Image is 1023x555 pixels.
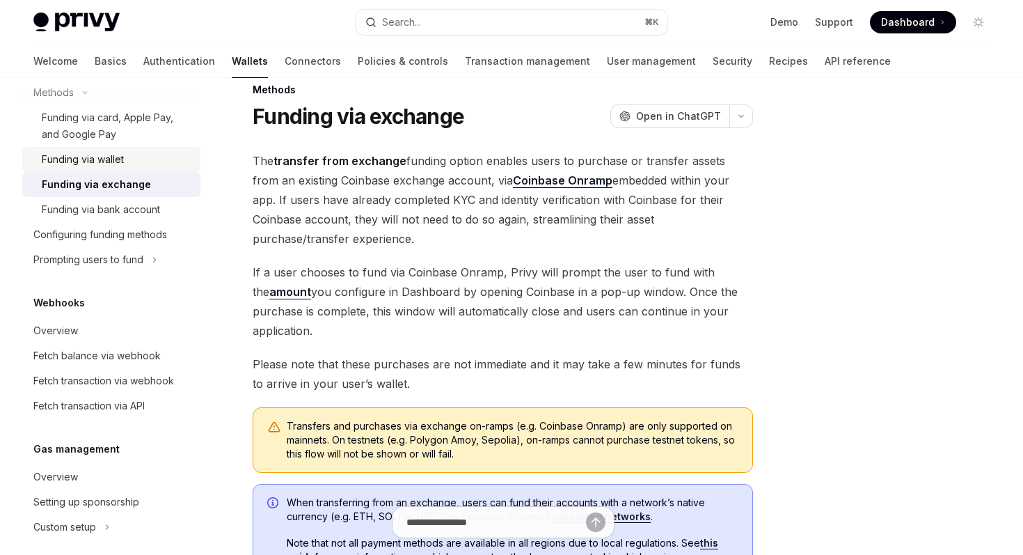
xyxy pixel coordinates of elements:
div: Search... [382,14,421,31]
svg: Info [267,497,281,511]
h5: Gas management [33,441,120,458]
strong: transfer from exchange [273,154,406,168]
div: Prompting users to fund [33,251,143,268]
span: Dashboard [881,15,935,29]
img: light logo [33,13,120,32]
a: Fetch transaction via API [22,393,200,419]
div: Fetch transaction via webhook [33,373,174,389]
a: Authentication [143,45,215,78]
a: Funding via card, Apple Pay, and Google Pay [22,105,200,147]
a: User management [607,45,696,78]
div: Fetch transaction via API [33,398,145,414]
span: When transferring from an exchange, users can fund their accounts with a network’s native currenc... [287,496,738,524]
div: Custom setup [33,519,96,536]
a: amount [269,285,311,299]
div: Funding via exchange [42,176,151,193]
a: Fetch balance via webhook [22,343,200,368]
div: Methods [253,83,753,97]
a: Wallets [232,45,268,78]
a: Recipes [769,45,808,78]
span: If a user chooses to fund via Coinbase Onramp, Privy will prompt the user to fund with the you co... [253,263,753,341]
a: Overview [22,318,200,343]
button: Search...⌘K [356,10,667,35]
a: Connectors [285,45,341,78]
button: Open in ChatGPT [610,104,729,128]
div: Funding via card, Apple Pay, and Google Pay [42,109,192,143]
a: Policies & controls [358,45,448,78]
span: The funding option enables users to purchase or transfer assets from an existing Coinbase exchang... [253,151,753,249]
a: Overview [22,464,200,490]
a: Funding via bank account [22,197,200,222]
a: Welcome [33,45,78,78]
a: Fetch transaction via webhook [22,368,200,393]
button: Send message [586,513,605,532]
div: Funding via bank account [42,201,160,218]
span: Please note that these purchases are not immediate and it may take a few minutes for funds to arr... [253,354,753,393]
a: Basics [95,45,127,78]
div: Overview [33,469,78,485]
div: Configuring funding methods [33,226,167,243]
a: API reference [825,45,891,78]
div: Fetch balance via webhook [33,347,161,364]
a: Transaction management [465,45,590,78]
a: Demo [770,15,798,29]
a: Configuring funding methods [22,222,200,247]
span: Open in ChatGPT [636,109,721,123]
h5: Webhooks [33,295,85,311]
svg: Warning [267,421,281,435]
span: ⌘ K [644,17,659,28]
a: Dashboard [870,11,956,33]
a: Setting up sponsorship [22,490,200,515]
div: Funding via wallet [42,151,124,168]
a: Security [713,45,752,78]
a: Coinbase Onramp [513,173,612,188]
a: Support [815,15,853,29]
div: Overview [33,322,78,339]
div: Setting up sponsorship [33,494,139,510]
a: Funding via wallet [22,147,200,172]
a: Funding via exchange [22,172,200,197]
span: Transfers and purchases via exchange on-ramps (e.g. Coinbase Onramp) are only supported on mainne... [287,419,738,461]
h1: Funding via exchange [253,104,464,129]
button: Toggle dark mode [967,11,990,33]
